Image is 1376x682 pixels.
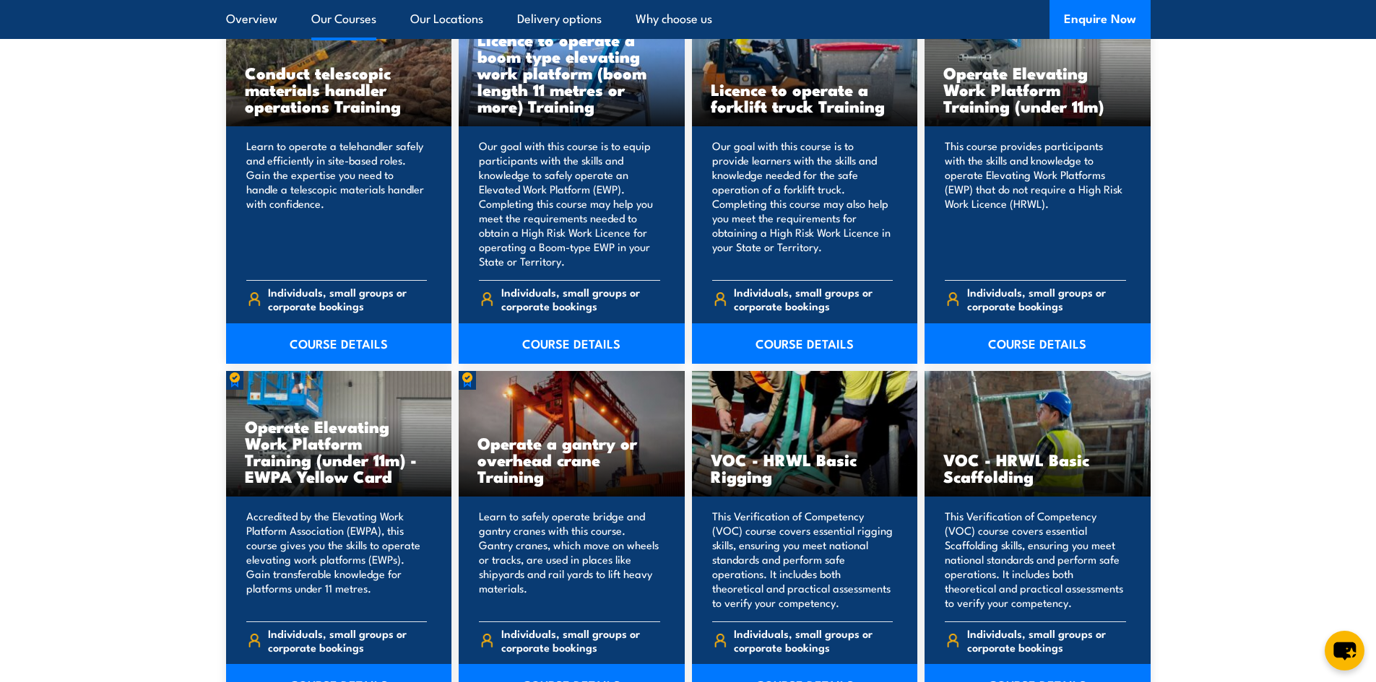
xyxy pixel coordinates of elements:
a: COURSE DETAILS [692,323,918,364]
h3: Licence to operate a boom type elevating work platform (boom length 11 metres or more) Training [477,31,666,114]
p: This Verification of Competency (VOC) course covers essential rigging skills, ensuring you meet n... [712,509,893,610]
p: Our goal with this course is to provide learners with the skills and knowledge needed for the saf... [712,139,893,268]
h3: VOC - HRWL Basic Rigging [711,451,899,484]
p: Learn to operate a telehandler safely and efficiently in site-based roles. Gain the expertise you... [246,139,428,268]
span: Individuals, small groups or corporate bookings [967,285,1126,312]
span: Individuals, small groups or corporate bookings [734,285,893,312]
h3: Operate a gantry or overhead crane Training [477,434,666,484]
button: chat-button [1325,631,1364,670]
h3: VOC - HRWL Basic Scaffolding [943,451,1132,484]
a: COURSE DETAILS [925,323,1151,364]
span: Individuals, small groups or corporate bookings [268,626,427,654]
a: COURSE DETAILS [226,323,452,364]
h3: Operate Elevating Work Platform Training (under 11m) [943,64,1132,114]
span: Individuals, small groups or corporate bookings [501,285,660,312]
p: Our goal with this course is to equip participants with the skills and knowledge to safely operat... [479,139,660,268]
span: Individuals, small groups or corporate bookings [268,285,427,312]
h3: Operate Elevating Work Platform Training (under 11m) - EWPA Yellow Card [245,418,433,484]
p: This course provides participants with the skills and knowledge to operate Elevating Work Platfor... [945,139,1126,268]
h3: Licence to operate a forklift truck Training [711,81,899,114]
h3: Conduct telescopic materials handler operations Training [245,64,433,114]
p: This Verification of Competency (VOC) course covers essential Scaffolding skills, ensuring you me... [945,509,1126,610]
p: Accredited by the Elevating Work Platform Association (EWPA), this course gives you the skills to... [246,509,428,610]
p: Learn to safely operate bridge and gantry cranes with this course. Gantry cranes, which move on w... [479,509,660,610]
a: COURSE DETAILS [459,323,685,364]
span: Individuals, small groups or corporate bookings [501,626,660,654]
span: Individuals, small groups or corporate bookings [734,626,893,654]
span: Individuals, small groups or corporate bookings [967,626,1126,654]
